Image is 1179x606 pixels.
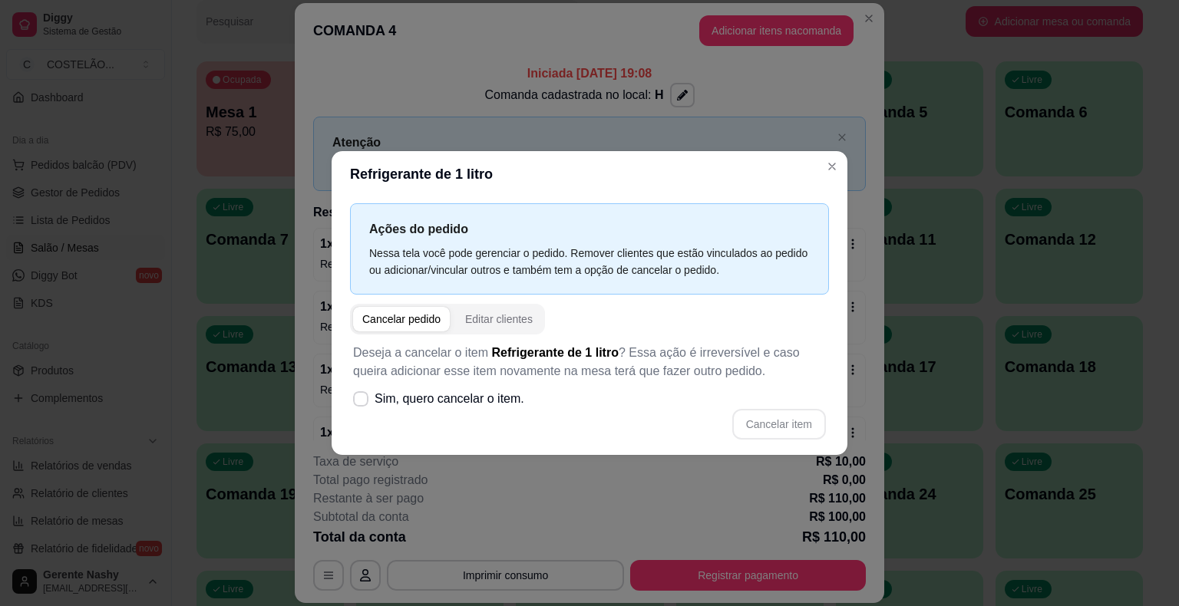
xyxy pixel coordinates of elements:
span: Sim, quero cancelar o item. [375,390,524,408]
div: Cancelar pedido [362,311,441,327]
span: Refrigerante de 1 litro [492,346,619,359]
p: Ações do pedido [369,219,810,239]
header: Refrigerante de 1 litro [332,151,847,197]
p: Deseja a cancelar o item ? Essa ação é irreversível e caso queira adicionar esse item novamente n... [353,344,826,380]
button: Close [820,154,844,179]
div: Editar clientes [465,311,533,327]
div: Nessa tela você pode gerenciar o pedido. Remover clientes que estão vinculados ao pedido ou adici... [369,245,810,278]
